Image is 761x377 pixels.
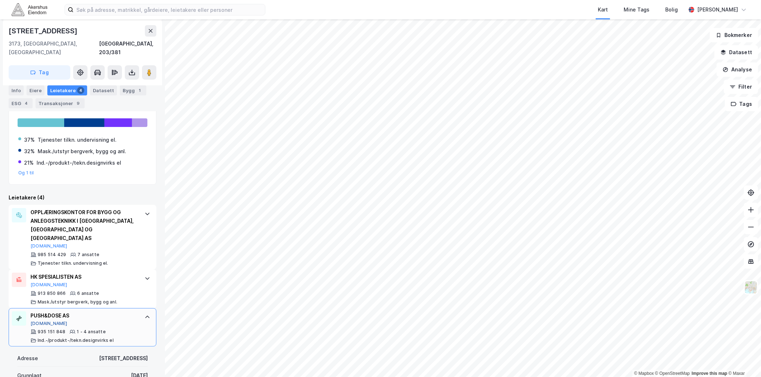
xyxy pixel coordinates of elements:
[47,85,87,95] div: Leietakere
[99,354,148,363] div: [STREET_ADDRESS]
[725,97,758,111] button: Tags
[9,98,33,108] div: ESG
[38,147,126,156] div: Mask./utstyr bergverk, bygg og anl.
[30,321,67,326] button: [DOMAIN_NAME]
[75,100,82,107] div: 9
[120,85,146,95] div: Bygg
[9,85,24,95] div: Info
[717,62,758,77] button: Analyse
[30,243,67,249] button: [DOMAIN_NAME]
[27,85,44,95] div: Eiere
[23,100,30,107] div: 4
[634,371,654,376] a: Mapbox
[74,4,265,15] input: Søk på adresse, matrikkel, gårdeiere, leietakere eller personer
[30,282,67,288] button: [DOMAIN_NAME]
[725,343,761,377] div: Kontrollprogram for chat
[38,252,66,258] div: 985 514 429
[38,291,66,296] div: 913 850 866
[38,338,114,343] div: Ind.-/produkt-/tekn.designvirks el
[9,193,156,202] div: Leietakere (4)
[665,5,678,14] div: Bolig
[38,299,117,305] div: Mask./utstyr bergverk, bygg og anl.
[24,147,35,156] div: 32%
[9,39,99,57] div: 3173, [GEOGRAPHIC_DATA], [GEOGRAPHIC_DATA]
[77,291,99,296] div: 6 ansatte
[598,5,608,14] div: Kart
[655,371,690,376] a: OpenStreetMap
[9,25,79,37] div: [STREET_ADDRESS]
[724,80,758,94] button: Filter
[17,354,38,363] div: Adresse
[136,87,143,94] div: 1
[38,329,65,335] div: 935 151 848
[38,136,117,144] div: Tjenester tilkn. undervisning el.
[18,170,34,176] button: Og 1 til
[744,281,758,294] img: Z
[37,159,121,167] div: Ind.-/produkt-/tekn.designvirks el
[692,371,727,376] a: Improve this map
[24,159,34,167] div: 21%
[38,260,108,266] div: Tjenester tilkn. undervisning el.
[710,28,758,42] button: Bokmerker
[24,136,35,144] div: 37%
[77,252,99,258] div: 7 ansatte
[714,45,758,60] button: Datasett
[90,85,117,95] div: Datasett
[11,3,47,16] img: akershus-eiendom-logo.9091f326c980b4bce74ccdd9f866810c.svg
[99,39,156,57] div: [GEOGRAPHIC_DATA], 203/381
[36,98,85,108] div: Transaksjoner
[77,87,84,94] div: 4
[30,208,137,242] div: OPPLÆRINGSKONTOR FOR BYGG OG ANLEGGSTEKNIKK I [GEOGRAPHIC_DATA], [GEOGRAPHIC_DATA] OG [GEOGRAPHIC...
[77,329,106,335] div: 1 - 4 ansatte
[30,273,137,281] div: HK SPESIALISTEN AS
[697,5,738,14] div: [PERSON_NAME]
[725,343,761,377] iframe: Chat Widget
[624,5,649,14] div: Mine Tags
[30,311,137,320] div: PUSH&DOSE AS
[9,65,70,80] button: Tag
